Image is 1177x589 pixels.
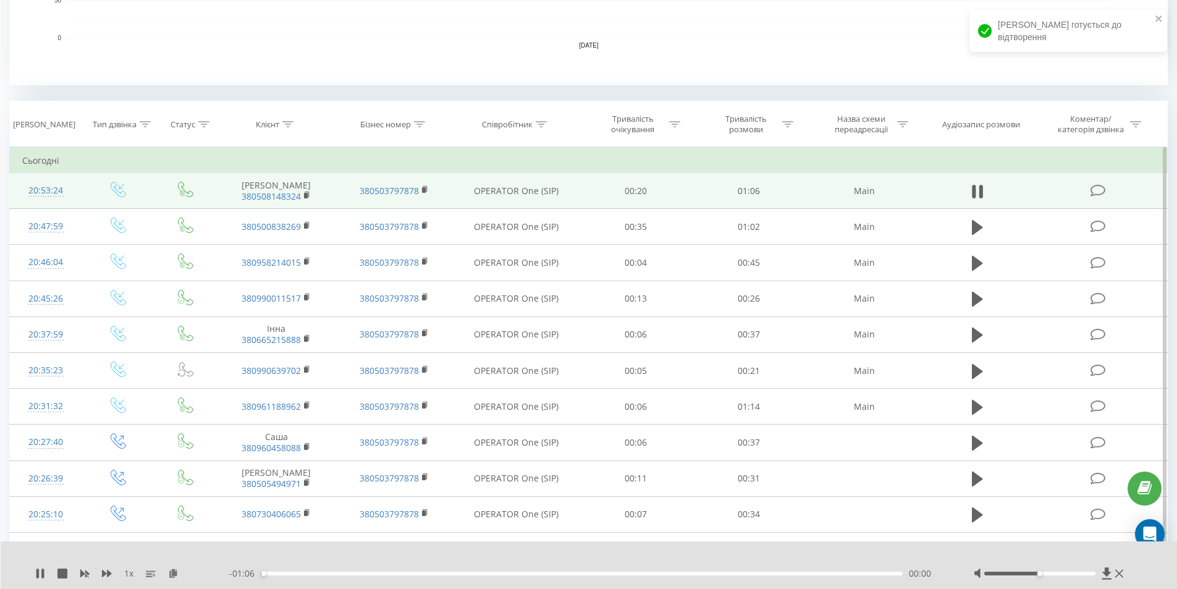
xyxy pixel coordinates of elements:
[453,496,580,532] td: OPERATOR One (SIP)
[22,250,70,274] div: 20:46:04
[360,256,419,268] a: 380503797878
[22,430,70,454] div: 20:27:40
[217,316,335,352] td: Інна
[953,538,1002,561] span: Розмова не відбулась
[805,173,922,209] td: Main
[22,287,70,311] div: 20:45:26
[217,425,335,460] td: Саша
[10,148,1168,173] td: Сьогодні
[242,508,301,520] a: 380730406065
[22,358,70,383] div: 20:35:23
[805,281,922,316] td: Main
[580,209,693,245] td: 00:35
[693,425,806,460] td: 00:37
[360,436,419,448] a: 380503797878
[1155,14,1163,25] button: close
[217,173,335,209] td: [PERSON_NAME]
[805,353,922,389] td: Main
[805,316,922,352] td: Main
[693,281,806,316] td: 00:26
[93,119,137,130] div: Тип дзвінка
[360,328,419,340] a: 380503797878
[242,400,301,412] a: 380961188962
[242,256,301,268] a: 380958214015
[22,467,70,491] div: 20:26:39
[969,10,1167,52] div: [PERSON_NAME] готується до відтворення
[580,425,693,460] td: 00:06
[453,532,580,568] td: OPERATOR One (SIP)
[22,502,70,527] div: 20:25:10
[453,425,580,460] td: OPERATOR One (SIP)
[242,478,301,489] a: 380505494971
[942,119,1020,130] div: Аудіозапис розмови
[580,389,693,425] td: 00:06
[693,316,806,352] td: 00:37
[828,114,894,135] div: Назва схеми переадресації
[360,472,419,484] a: 380503797878
[171,119,195,130] div: Статус
[57,35,61,41] text: 0
[261,571,266,576] div: Accessibility label
[580,460,693,496] td: 00:11
[453,173,580,209] td: OPERATOR One (SIP)
[256,119,279,130] div: Клієнт
[22,538,70,562] div: 20:25:01
[580,353,693,389] td: 00:05
[693,389,806,425] td: 01:14
[217,460,335,496] td: [PERSON_NAME]
[713,114,779,135] div: Тривалість розмови
[693,532,806,568] td: 00:00
[805,245,922,281] td: Main
[580,173,693,209] td: 00:20
[453,245,580,281] td: OPERATOR One (SIP)
[693,173,806,209] td: 01:06
[580,496,693,532] td: 00:07
[453,353,580,389] td: OPERATOR One (SIP)
[124,567,133,580] span: 1 x
[22,394,70,418] div: 20:31:32
[229,567,261,580] span: - 01:06
[360,292,419,304] a: 380503797878
[360,365,419,376] a: 380503797878
[242,365,301,376] a: 380990639702
[482,119,533,130] div: Співробітник
[805,209,922,245] td: Main
[580,532,693,568] td: 00:04
[22,323,70,347] div: 20:37:59
[242,442,301,454] a: 380960458088
[579,42,599,49] text: [DATE]
[1037,571,1042,576] div: Accessibility label
[22,214,70,239] div: 20:47:59
[453,281,580,316] td: OPERATOR One (SIP)
[805,389,922,425] td: Main
[1135,519,1165,549] div: Open Intercom Messenger
[693,496,806,532] td: 00:34
[1055,114,1127,135] div: Коментар/категорія дзвінка
[360,508,419,520] a: 380503797878
[580,316,693,352] td: 00:06
[693,209,806,245] td: 01:02
[242,221,301,232] a: 380500838269
[360,221,419,232] a: 380503797878
[13,119,75,130] div: [PERSON_NAME]
[600,114,666,135] div: Тривалість очікування
[693,353,806,389] td: 00:21
[242,334,301,345] a: 380665215888
[580,245,693,281] td: 00:04
[360,119,411,130] div: Бізнес номер
[242,190,301,202] a: 380508148324
[360,185,419,197] a: 380503797878
[580,281,693,316] td: 00:13
[360,400,419,412] a: 380503797878
[453,460,580,496] td: OPERATOR One (SIP)
[453,316,580,352] td: OPERATOR One (SIP)
[693,245,806,281] td: 00:45
[693,460,806,496] td: 00:31
[242,292,301,304] a: 380990011517
[453,209,580,245] td: OPERATOR One (SIP)
[909,567,931,580] span: 00:00
[22,179,70,203] div: 20:53:24
[453,389,580,425] td: OPERATOR One (SIP)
